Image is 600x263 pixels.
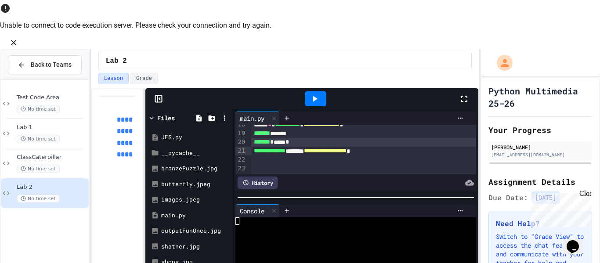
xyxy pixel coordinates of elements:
[157,113,175,122] div: Files
[161,242,230,251] div: shatner.jpg
[496,218,585,229] h3: Need Help?
[161,195,230,204] div: images.jpeg
[488,176,592,188] h2: Assignment Details
[161,211,230,220] div: main.py
[235,114,269,123] div: main.py
[235,173,246,182] div: 24
[488,192,528,203] span: Due Date:
[235,112,280,125] div: main.py
[488,124,592,136] h2: Your Progress
[491,143,589,151] div: [PERSON_NAME]
[17,184,87,191] span: Lab 2
[235,204,280,217] div: Console
[161,180,230,189] div: butterfly.jpeg
[563,228,591,254] iframe: chat widget
[17,135,60,143] span: No time set
[17,195,60,203] span: No time set
[17,94,87,101] span: Test Code Area
[488,85,592,109] h1: Python Multimedia 25-26
[235,206,269,216] div: Console
[491,151,589,158] div: [EMAIL_ADDRESS][DOMAIN_NAME]
[161,227,230,235] div: outputFunOnce.jpg
[527,190,591,227] iframe: chat widget
[4,4,61,56] div: Chat with us now!Close
[106,56,127,66] span: Lab 2
[235,155,246,164] div: 22
[235,164,246,173] div: 23
[235,120,246,129] div: 18
[161,149,230,158] div: __pycache__
[98,73,129,84] button: Lesson
[488,53,515,73] div: My Account
[17,154,87,161] span: ClassCaterpillar
[161,164,230,173] div: bronzePuzzle.jpg
[238,177,278,189] div: History
[235,129,246,138] div: 19
[130,73,158,84] button: Grade
[8,55,82,74] button: Back to Teams
[17,105,60,113] span: No time set
[161,133,230,142] div: JES.py
[31,60,72,69] span: Back to Teams
[235,147,246,155] div: 21
[17,165,60,173] span: No time set
[7,36,20,49] button: Close
[235,138,246,147] div: 20
[17,124,87,131] span: Lab 1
